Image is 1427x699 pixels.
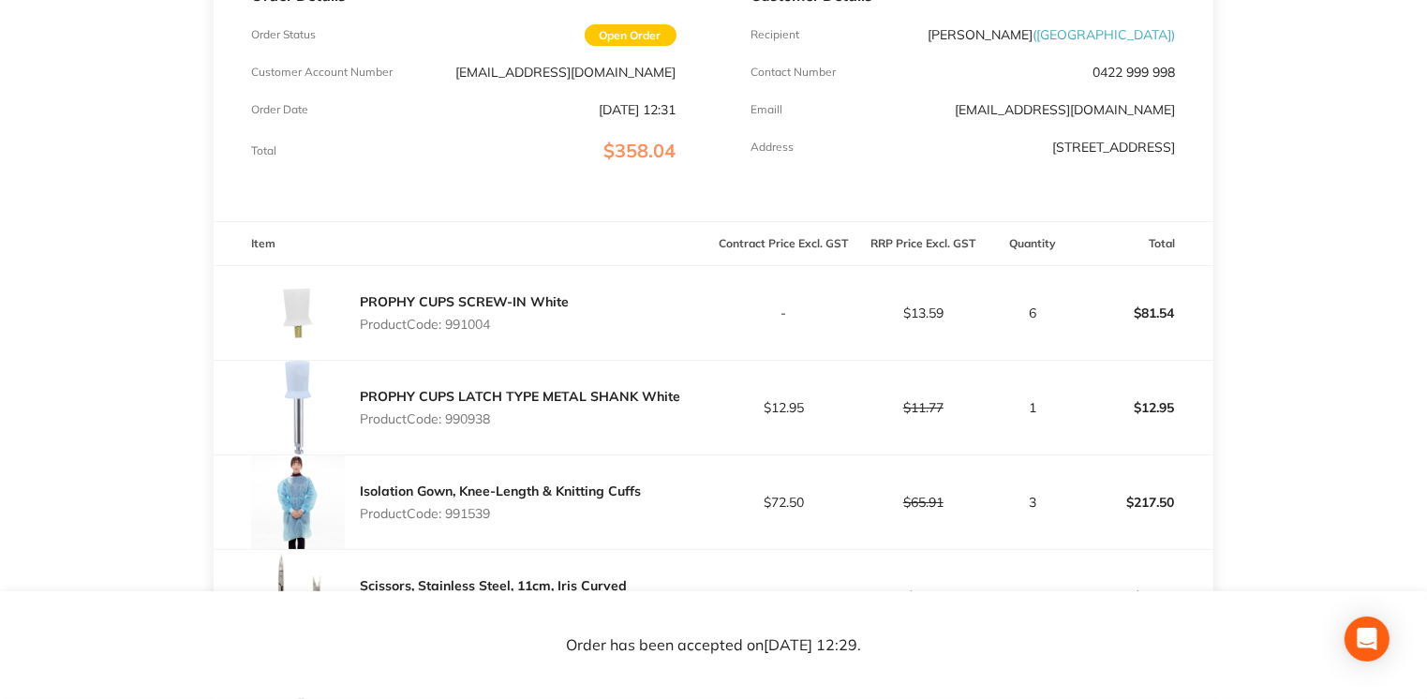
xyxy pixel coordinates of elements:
p: Order has been accepted on [DATE] 12:29 . [566,637,861,654]
p: $72.50 [715,495,853,510]
a: PROPHY CUPS LATCH TYPE METAL SHANK White [360,388,680,405]
p: $13.50 [1074,574,1211,619]
p: 0422 999 998 [1093,65,1176,80]
p: [DATE] 12:31 [600,102,676,117]
p: Recipient [751,28,800,41]
p: Emaill [751,103,783,116]
th: Item [214,222,713,266]
th: Quantity [993,222,1073,266]
a: [EMAIL_ADDRESS][DOMAIN_NAME] [956,101,1176,118]
a: Isolation Gown, Knee-Length & Knitting Cuffs [360,483,641,499]
img: ZDhieWo2bQ [251,361,345,454]
span: Open Order [585,24,676,46]
th: Total [1073,222,1212,266]
a: PROPHY CUPS SCREW-IN White [360,293,569,310]
p: Order Date [251,103,308,116]
div: Open Intercom Messenger [1345,617,1390,662]
p: $65.91 [855,495,992,510]
p: 3 [994,495,1072,510]
p: Customer Account Number [251,66,393,79]
p: Product Code: 991004 [360,317,569,332]
th: RRP Price Excl. GST [854,222,993,266]
p: 3 [994,589,1072,604]
p: Product Code: 991539 [360,506,641,521]
p: 6 [994,305,1072,320]
img: Yng4aHVvZw [251,550,345,644]
p: $217.50 [1074,480,1211,525]
p: Address [751,141,795,154]
p: Order Status [251,28,316,41]
th: Contract Price Excl. GST [714,222,854,266]
img: cTl2M2lybg [251,455,345,549]
p: Contact Number [751,66,837,79]
p: Total [251,144,276,157]
p: Product Code: 990938 [360,411,680,426]
p: [PERSON_NAME] [929,27,1176,42]
p: - [715,589,853,604]
p: $81.54 [1074,290,1211,335]
p: $12.95 [1074,385,1211,430]
p: $12.95 [715,400,853,415]
span: ( [GEOGRAPHIC_DATA] ) [1033,26,1176,43]
img: dDRjdDBlMA [251,266,345,360]
p: $4.50 [855,589,992,604]
a: Scissors, Stainless Steel, 11cm, Iris Curved [360,577,627,594]
p: [EMAIL_ADDRESS][DOMAIN_NAME] [456,65,676,80]
p: [STREET_ADDRESS] [1053,140,1176,155]
p: - [715,305,853,320]
p: $13.59 [855,305,992,320]
p: 1 [994,400,1072,415]
span: $358.04 [604,139,676,162]
p: $11.77 [855,400,992,415]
